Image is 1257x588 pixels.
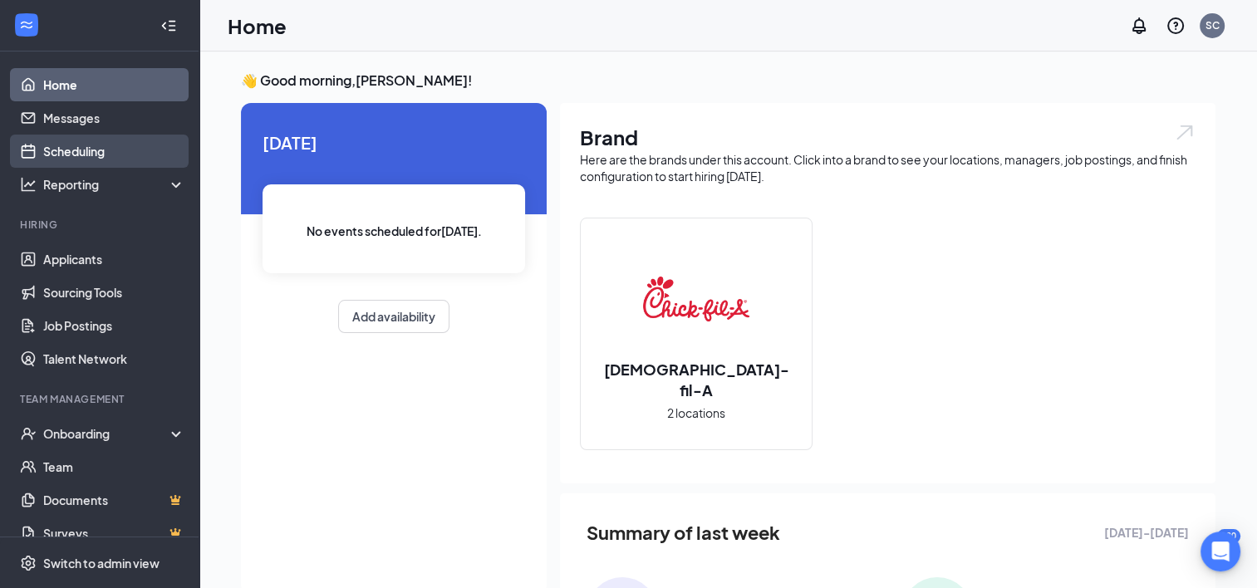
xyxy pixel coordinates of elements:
div: 120 [1217,529,1240,543]
svg: Analysis [20,176,37,193]
span: 2 locations [667,404,725,422]
div: Reporting [43,176,186,193]
h1: Brand [580,123,1196,151]
a: Team [43,450,185,483]
img: open.6027fd2a22e1237b5b06.svg [1174,123,1196,142]
span: Summary of last week [587,518,780,547]
svg: WorkstreamLogo [18,17,35,33]
a: Talent Network [43,342,185,375]
div: Hiring [20,218,182,232]
div: Open Intercom Messenger [1201,532,1240,571]
a: Sourcing Tools [43,276,185,309]
a: SurveysCrown [43,517,185,550]
h2: [DEMOGRAPHIC_DATA]-fil-A [581,359,812,400]
a: Home [43,68,185,101]
div: Here are the brands under this account. Click into a brand to see your locations, managers, job p... [580,151,1196,184]
a: Applicants [43,243,185,276]
svg: QuestionInfo [1166,16,1186,36]
a: Scheduling [43,135,185,168]
span: [DATE] - [DATE] [1104,523,1189,541]
svg: Settings [20,555,37,571]
div: SC [1205,18,1220,32]
svg: Notifications [1129,16,1149,36]
a: DocumentsCrown [43,483,185,517]
svg: UserCheck [20,425,37,442]
svg: Collapse [160,17,177,34]
span: No events scheduled for [DATE] . [307,222,482,240]
button: Add availability [338,300,449,333]
div: Switch to admin view [43,555,160,571]
h1: Home [228,12,287,40]
img: Chick-fil-A [643,246,749,352]
div: Team Management [20,392,182,406]
h3: 👋 Good morning, [PERSON_NAME] ! [241,71,1215,90]
a: Messages [43,101,185,135]
span: [DATE] [263,130,525,155]
a: Job Postings [43,309,185,342]
div: Onboarding [43,425,171,442]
